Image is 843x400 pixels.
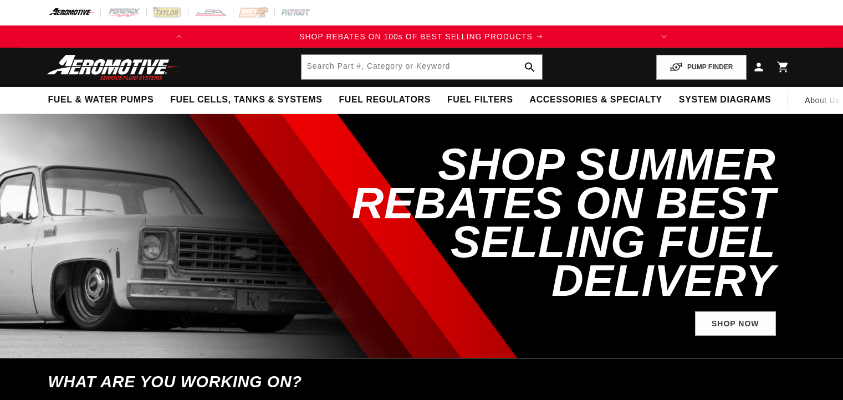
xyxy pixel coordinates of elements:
[44,54,182,80] img: Aeromotive
[48,94,154,106] span: Fuel & Water Pumps
[653,25,675,48] button: Translation missing: en.sections.announcements.next_announcement
[339,94,430,106] span: Fuel Regulators
[21,25,823,48] slideshow-component: Translation missing: en.sections.announcements.announcement_bar
[302,55,542,79] input: Search by Part Number, Category or Keyword
[656,55,746,80] button: PUMP FINDER
[671,87,779,113] summary: System Diagrams
[518,55,542,79] button: search button
[530,94,662,106] span: Accessories & Specialty
[190,30,652,43] a: SHOP REBATES ON 100s OF BEST SELLING PRODUCTS
[302,145,776,300] h2: SHOP SUMMER REBATES ON BEST SELLING FUEL DELIVERY
[190,30,652,43] div: Announcement
[695,311,776,336] a: Shop Now
[805,96,839,105] span: About Us
[299,32,533,41] span: SHOP REBATES ON 100s OF BEST SELLING PRODUCTS
[330,87,438,113] summary: Fuel Regulators
[168,25,190,48] button: Translation missing: en.sections.announcements.previous_announcement
[439,87,522,113] summary: Fuel Filters
[162,87,330,113] summary: Fuel Cells, Tanks & Systems
[679,94,771,106] span: System Diagrams
[190,30,652,43] div: 1 of 2
[522,87,671,113] summary: Accessories & Specialty
[40,87,162,113] summary: Fuel & Water Pumps
[170,94,322,106] span: Fuel Cells, Tanks & Systems
[447,94,513,106] span: Fuel Filters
